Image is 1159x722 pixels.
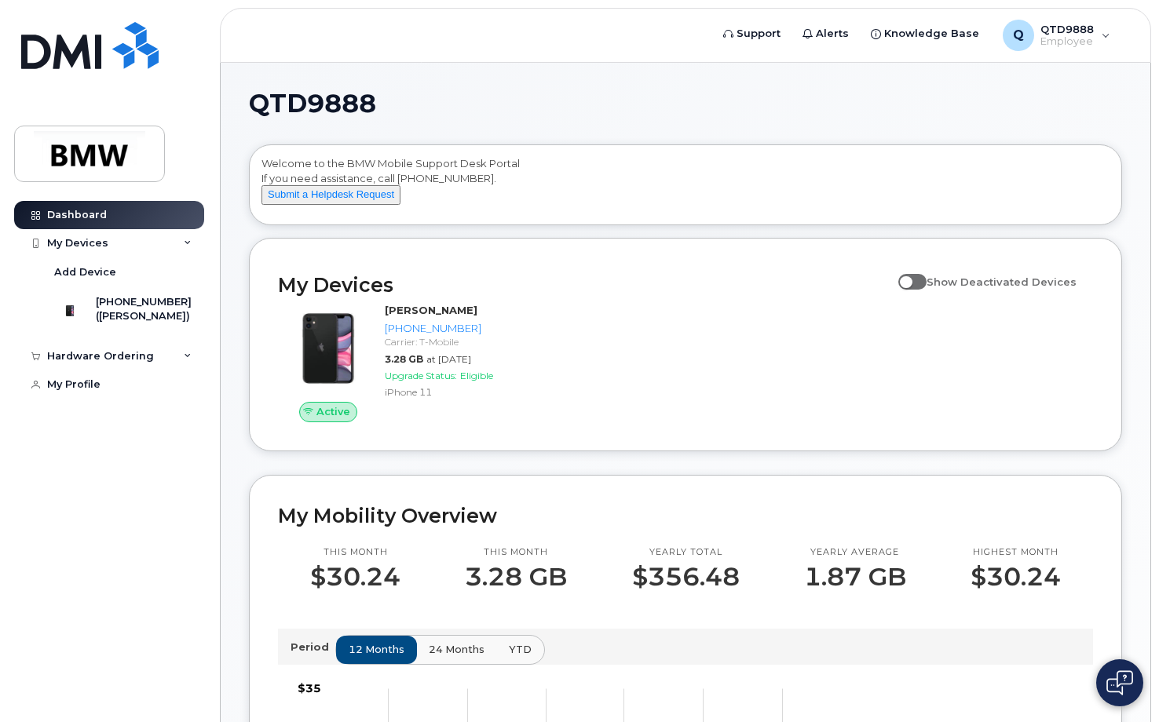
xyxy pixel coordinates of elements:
[465,546,567,559] p: This month
[509,642,532,657] span: YTD
[385,353,423,365] span: 3.28 GB
[291,640,335,655] p: Period
[278,303,537,422] a: Active[PERSON_NAME][PHONE_NUMBER]Carrier: T-Mobile3.28 GBat [DATE]Upgrade Status:EligibleiPhone 11
[278,273,890,297] h2: My Devices
[460,370,493,381] span: Eligible
[385,385,531,399] div: iPhone 11
[261,188,400,200] a: Submit a Helpdesk Request
[804,563,906,591] p: 1.87 GB
[1106,670,1133,695] img: Open chat
[927,275,1077,288] span: Show Deactivated Devices
[429,642,484,657] span: 24 months
[310,546,400,559] p: This month
[804,546,906,559] p: Yearly average
[632,546,740,559] p: Yearly total
[278,504,1093,527] h2: My Mobility Overview
[249,92,376,115] span: QTD9888
[632,563,740,591] p: $356.48
[385,370,457,381] span: Upgrade Status:
[310,563,400,591] p: $30.24
[385,335,531,348] div: Carrier: T-Mobile
[385,304,477,316] strong: [PERSON_NAME]
[465,563,567,591] p: 3.28 GB
[971,563,1061,591] p: $30.24
[971,546,1061,559] p: Highest month
[261,156,1110,219] div: Welcome to the BMW Mobile Support Desk Portal If you need assistance, call [PHONE_NUMBER].
[426,353,471,365] span: at [DATE]
[898,267,911,279] input: Show Deactivated Devices
[316,404,350,419] span: Active
[291,311,366,386] img: iPhone_11.jpg
[261,185,400,205] button: Submit a Helpdesk Request
[298,681,321,695] tspan: $35
[385,321,531,336] div: [PHONE_NUMBER]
